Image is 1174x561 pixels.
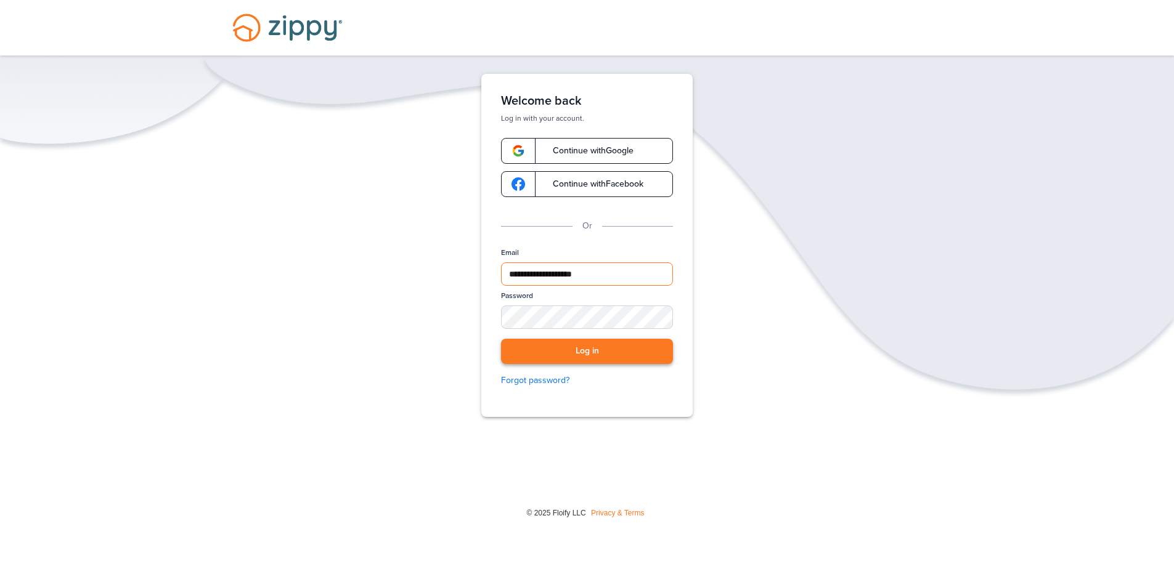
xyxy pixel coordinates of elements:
img: google-logo [512,177,525,191]
img: google-logo [512,144,525,158]
span: Continue with Facebook [540,180,643,188]
a: Forgot password? [501,374,673,387]
input: Email [501,262,673,286]
input: Password [501,305,673,329]
p: Or [582,219,592,233]
h1: Welcome back [501,94,673,108]
label: Password [501,291,533,301]
a: Privacy & Terms [591,509,644,517]
p: Log in with your account. [501,113,673,123]
button: Log in [501,339,673,364]
a: google-logoContinue withFacebook [501,171,673,197]
span: © 2025 Floify LLC [526,509,585,517]
span: Continue with Google [540,147,634,155]
label: Email [501,248,519,258]
a: google-logoContinue withGoogle [501,138,673,164]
